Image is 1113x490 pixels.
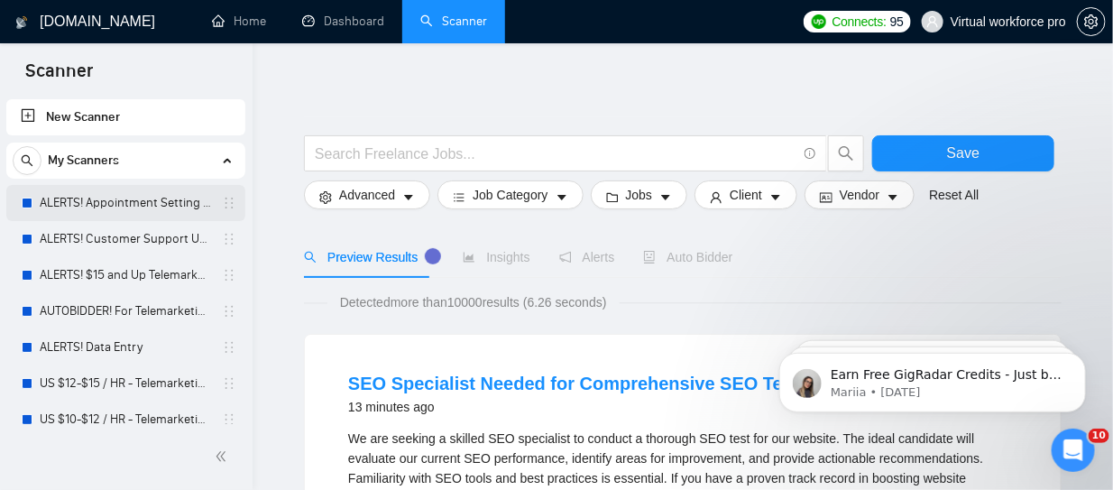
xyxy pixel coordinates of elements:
span: caret-down [769,190,782,204]
span: user [710,190,722,204]
div: Tooltip anchor [425,248,441,264]
img: upwork-logo.png [812,14,826,29]
a: US $12-$15 / HR - Telemarketing [40,365,211,402]
span: Jobs [626,185,653,205]
span: idcard [820,190,832,204]
li: New Scanner [6,99,245,135]
button: barsJob Categorycaret-down [437,180,583,209]
span: setting [319,190,332,204]
a: dashboardDashboard [302,14,384,29]
span: Auto Bidder [643,250,732,264]
span: Alerts [559,250,615,264]
a: ALERTS! $15 and Up Telemarketing [40,257,211,293]
span: Client [730,185,762,205]
a: SEO Specialist Needed for Comprehensive SEO Test [348,374,799,393]
span: double-left [215,448,233,466]
div: 13 minutes ago [348,396,799,418]
span: caret-down [402,190,415,204]
span: caret-down [659,190,672,204]
button: search [828,135,864,171]
span: holder [222,376,236,391]
span: Preview Results [304,250,434,264]
span: bars [453,190,465,204]
button: search [13,146,41,175]
span: folder [606,190,619,204]
button: Save [872,135,1054,171]
a: Reset All [929,185,979,205]
span: holder [222,268,236,282]
input: Search Freelance Jobs... [315,143,796,165]
span: 10 [1089,429,1109,443]
span: Detected more than 10000 results (6.26 seconds) [327,292,620,312]
span: Vendor [840,185,879,205]
span: notification [559,251,572,263]
span: Connects: [832,12,887,32]
button: idcardVendorcaret-down [805,180,915,209]
span: holder [222,196,236,210]
span: info-circle [805,148,816,160]
span: holder [222,232,236,246]
span: 95 [890,12,904,32]
span: Save [947,142,980,164]
iframe: Intercom notifications message [752,315,1113,441]
button: userClientcaret-down [694,180,797,209]
span: setting [1078,14,1105,29]
span: area-chart [463,251,475,263]
a: ALERTS! Customer Support USA [40,221,211,257]
span: holder [222,412,236,427]
a: ALERTS! Data Entry [40,329,211,365]
span: Advanced [339,185,395,205]
span: user [926,15,939,28]
span: Insights [463,250,529,264]
a: searchScanner [420,14,487,29]
img: logo [15,8,28,37]
span: search [829,145,863,162]
span: Job Category [473,185,547,205]
span: Scanner [11,58,107,96]
a: homeHome [212,14,266,29]
span: caret-down [556,190,568,204]
span: My Scanners [48,143,119,179]
span: search [304,251,317,263]
a: ALERTS! Appointment Setting or Cold Calling [40,185,211,221]
a: setting [1077,14,1106,29]
a: AUTOBIDDER! For Telemarketing in the [GEOGRAPHIC_DATA] [40,293,211,329]
button: folderJobscaret-down [591,180,688,209]
iframe: Intercom live chat [1052,429,1095,472]
button: setting [1077,7,1106,36]
span: search [14,154,41,167]
span: robot [643,251,656,263]
span: caret-down [887,190,899,204]
button: settingAdvancedcaret-down [304,180,430,209]
a: US $10-$12 / HR - Telemarketing [40,402,211,438]
a: New Scanner [21,99,231,135]
span: holder [222,340,236,355]
span: holder [222,304,236,319]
